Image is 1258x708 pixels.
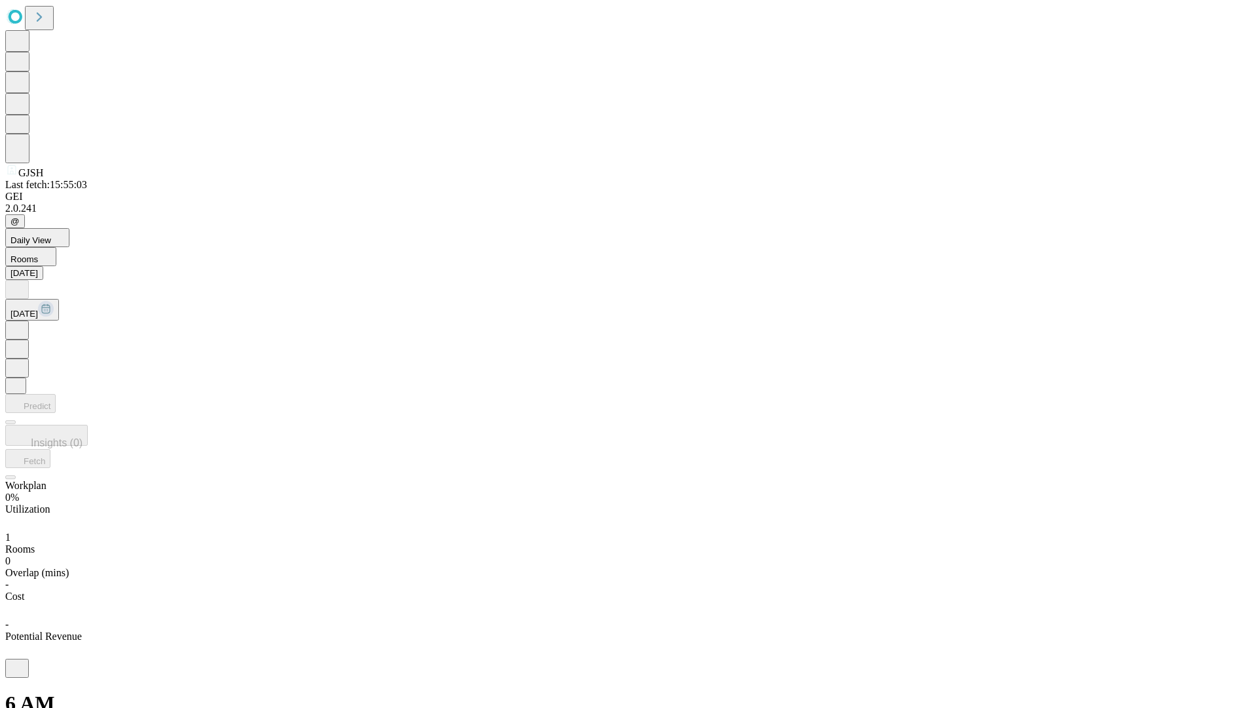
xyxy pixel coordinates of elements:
button: [DATE] [5,266,43,280]
span: [DATE] [10,309,38,319]
button: Predict [5,394,56,413]
div: GEI [5,191,1253,203]
span: Utilization [5,503,50,515]
button: [DATE] [5,299,59,321]
span: Workplan [5,480,47,491]
span: GJSH [18,167,43,178]
span: @ [10,216,20,226]
button: Rooms [5,247,56,266]
span: 0 [5,555,10,566]
span: 1 [5,532,10,543]
span: Overlap (mins) [5,567,69,578]
span: - [5,619,9,630]
button: @ [5,214,25,228]
button: Insights (0) [5,425,88,446]
span: - [5,579,9,590]
span: Daily View [10,235,51,245]
span: Last fetch: 15:55:03 [5,179,87,190]
span: Insights (0) [31,437,83,448]
span: Cost [5,591,24,602]
button: Fetch [5,449,50,468]
button: Daily View [5,228,69,247]
span: Potential Revenue [5,631,82,642]
span: Rooms [5,543,35,555]
span: Rooms [10,254,38,264]
div: 2.0.241 [5,203,1253,214]
span: 0% [5,492,19,503]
